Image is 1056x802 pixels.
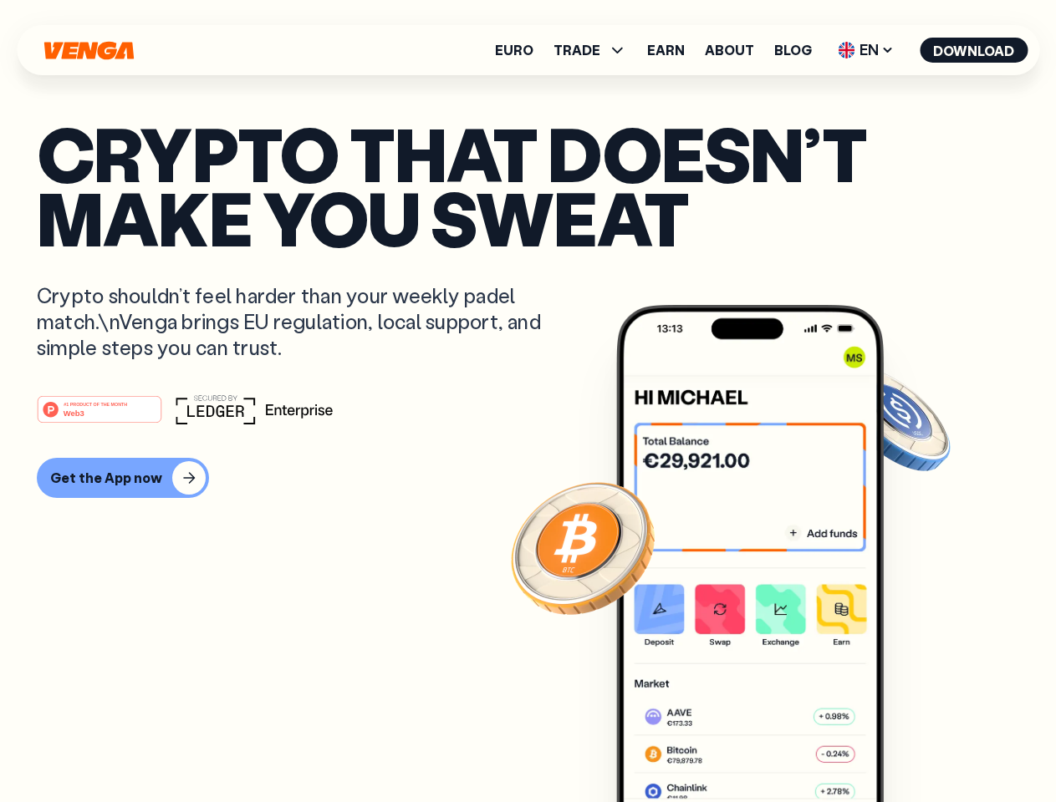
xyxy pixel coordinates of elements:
span: TRADE [554,40,627,60]
span: TRADE [554,43,600,57]
a: #1 PRODUCT OF THE MONTHWeb3 [37,405,162,427]
img: USDC coin [834,359,954,480]
button: Download [920,38,1028,63]
a: Earn [647,43,685,57]
a: Get the App now [37,458,1019,498]
button: Get the App now [37,458,209,498]
a: Blog [774,43,812,57]
tspan: Web3 [64,408,84,417]
div: Get the App now [50,470,162,486]
a: Euro [495,43,533,57]
img: Bitcoin [508,472,658,622]
a: About [705,43,754,57]
tspan: #1 PRODUCT OF THE MONTH [64,401,127,406]
span: EN [832,37,900,63]
p: Crypto that doesn’t make you sweat [37,121,1019,249]
svg: Home [42,41,135,60]
p: Crypto shouldn’t feel harder than your weekly padel match.\nVenga brings EU regulation, local sup... [37,282,565,361]
img: flag-uk [838,42,854,58]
